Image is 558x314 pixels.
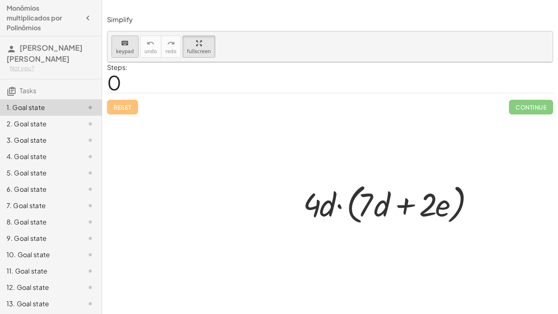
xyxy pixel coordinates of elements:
[116,49,134,54] span: keypad
[167,38,175,48] i: redo
[183,36,215,58] button: fullscreen
[107,15,553,25] p: Simplify
[85,250,95,260] i: Task not started.
[85,283,95,292] i: Task not started.
[140,36,161,58] button: undoundo
[7,266,72,276] div: 11. Goal state
[85,135,95,145] i: Task not started.
[85,184,95,194] i: Task not started.
[85,266,95,276] i: Task not started.
[165,49,176,54] span: redo
[7,283,72,292] div: 12. Goal state
[7,233,72,243] div: 9. Goal state
[7,135,72,145] div: 3. Goal state
[107,70,121,95] span: 0
[107,63,127,72] label: Steps:
[85,217,95,227] i: Task not started.
[7,103,72,112] div: 1. Goal state
[85,168,95,178] i: Task not started.
[7,217,72,227] div: 8. Goal state
[7,43,83,63] span: [PERSON_NAME] [PERSON_NAME]
[85,233,95,243] i: Task not started.
[85,201,95,211] i: Task not started.
[85,119,95,129] i: Task not started.
[145,49,157,54] span: undo
[7,119,72,129] div: 2. Goal state
[112,36,138,58] button: keyboardkeypad
[7,152,72,161] div: 4. Goal state
[7,3,80,33] h4: Monômios multiplicados por Polinômios
[7,299,72,309] div: 13. Goal state
[187,49,211,54] span: fullscreen
[7,184,72,194] div: 6. Goal state
[7,168,72,178] div: 5. Goal state
[20,86,36,95] span: Tasks
[85,152,95,161] i: Task not started.
[147,38,154,48] i: undo
[7,250,72,260] div: 10. Goal state
[121,38,129,48] i: keyboard
[10,64,95,72] div: Not you?
[85,299,95,309] i: Task not started.
[7,201,72,211] div: 7. Goal state
[85,103,95,112] i: Task not started.
[161,36,181,58] button: redoredo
